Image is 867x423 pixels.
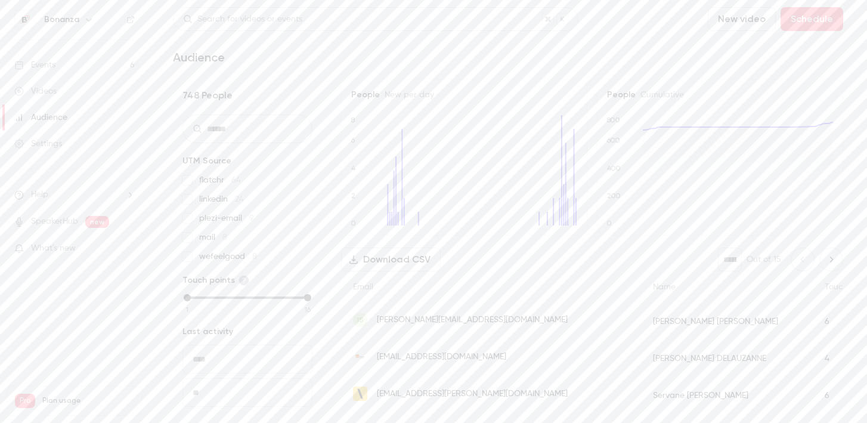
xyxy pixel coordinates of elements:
[182,274,249,286] span: Touch points
[747,254,781,265] p: Out of 15
[231,176,241,184] span: 64
[819,248,843,271] button: Next page
[353,283,373,291] span: Email
[353,387,367,401] img: tbwa-corporate.com
[377,388,568,400] span: [EMAIL_ADDRESS][PERSON_NAME][DOMAIN_NAME]
[184,294,191,301] div: min
[351,192,355,200] text: 2
[351,219,356,227] text: 0
[199,212,254,224] span: plezi-email
[173,50,225,64] h1: Audience
[222,233,227,242] span: 8
[120,243,135,254] iframe: Noticeable Trigger
[607,192,621,200] text: 200
[31,215,78,228] a: SpeakerHub
[636,91,684,99] span: Cumulative
[351,116,355,124] text: 8
[199,251,257,263] span: wefeelgood
[44,14,79,26] h6: Bonanza
[249,214,254,223] span: 9
[641,303,813,340] div: [PERSON_NAME] [PERSON_NAME]
[85,216,109,228] span: new
[641,377,813,414] div: Servane [PERSON_NAME]
[235,195,244,203] span: 24
[304,294,311,301] div: max
[14,189,135,201] li: help-dropdown-opener
[351,89,577,101] h5: People
[186,304,188,315] span: 1
[641,340,813,377] div: [PERSON_NAME] DELAUZANNE
[42,396,134,406] span: Plan usage
[606,116,620,124] text: 800
[606,136,620,144] text: 600
[607,89,833,101] h5: People
[353,350,367,364] img: iseah.fr
[351,164,356,172] text: 4
[14,85,57,97] div: Videos
[182,88,312,103] h1: 748 People
[377,351,506,363] span: [EMAIL_ADDRESS][DOMAIN_NAME]
[15,394,35,408] span: Pro
[357,314,364,325] span: is
[708,7,776,31] button: New video
[31,242,76,255] span: What's new
[31,189,48,201] span: Help
[182,155,231,167] span: UTM Source
[14,59,55,71] div: Events
[377,314,568,326] span: [PERSON_NAME][EMAIL_ADDRESS][DOMAIN_NAME]
[252,252,257,261] span: 8
[305,304,311,315] span: 16
[606,219,612,227] text: 0
[182,326,233,338] span: Last activity
[380,91,434,99] span: New per day
[653,283,676,291] span: Name
[341,248,441,271] button: Download CSV
[15,10,34,29] img: Bonanza
[607,164,621,172] text: 400
[14,138,62,150] div: Settings
[14,112,67,123] div: Audience
[183,13,302,26] div: Search for videos or events
[199,193,244,205] span: linkedin
[199,174,241,186] span: flatchr
[781,7,843,31] button: Schedule
[351,136,355,144] text: 6
[199,231,227,243] span: mail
